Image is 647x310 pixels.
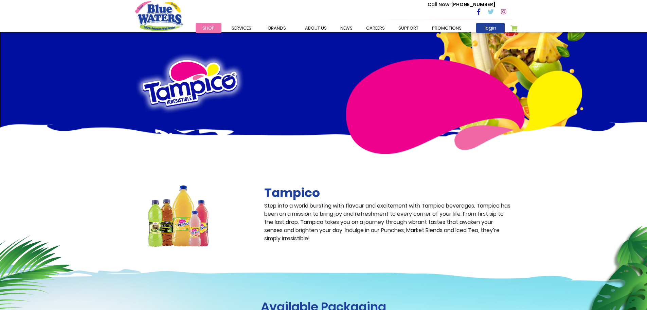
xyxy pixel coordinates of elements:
[428,1,495,8] p: [PHONE_NUMBER]
[135,1,183,31] a: store logo
[334,23,359,33] a: News
[392,23,425,33] a: support
[425,23,468,33] a: Promotions
[202,25,215,31] span: Shop
[476,23,505,33] a: login
[264,202,512,243] p: Step into a world bursting with flavour and excitement with Tampico beverages. Tampico has been o...
[428,1,451,8] span: Call Now :
[298,23,334,33] a: about us
[232,25,251,31] span: Services
[264,185,512,200] h2: Tampico
[359,23,392,33] a: careers
[268,25,286,31] span: Brands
